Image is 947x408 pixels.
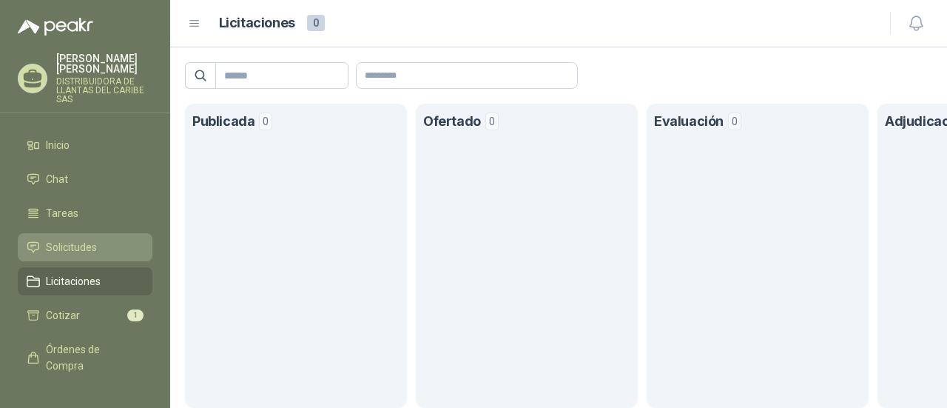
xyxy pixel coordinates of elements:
[46,307,80,324] span: Cotizar
[18,18,93,36] img: Logo peakr
[46,171,68,187] span: Chat
[219,13,295,34] h1: Licitaciones
[56,77,152,104] p: DISTRIBUIDORA DE LLANTAS DEL CARIBE SAS
[46,239,97,255] span: Solicitudes
[18,165,152,193] a: Chat
[46,205,78,221] span: Tareas
[192,111,255,133] h1: Publicada
[307,15,325,31] span: 0
[18,233,152,261] a: Solicitudes
[18,199,152,227] a: Tareas
[654,111,724,133] h1: Evaluación
[423,111,481,133] h1: Ofertado
[46,137,70,153] span: Inicio
[728,113,741,130] span: 0
[18,131,152,159] a: Inicio
[46,341,138,374] span: Órdenes de Compra
[485,113,499,130] span: 0
[18,301,152,330] a: Cotizar1
[56,53,152,74] p: [PERSON_NAME] [PERSON_NAME]
[259,113,272,130] span: 0
[127,310,144,321] span: 1
[18,267,152,295] a: Licitaciones
[18,335,152,380] a: Órdenes de Compra
[46,273,101,290] span: Licitaciones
